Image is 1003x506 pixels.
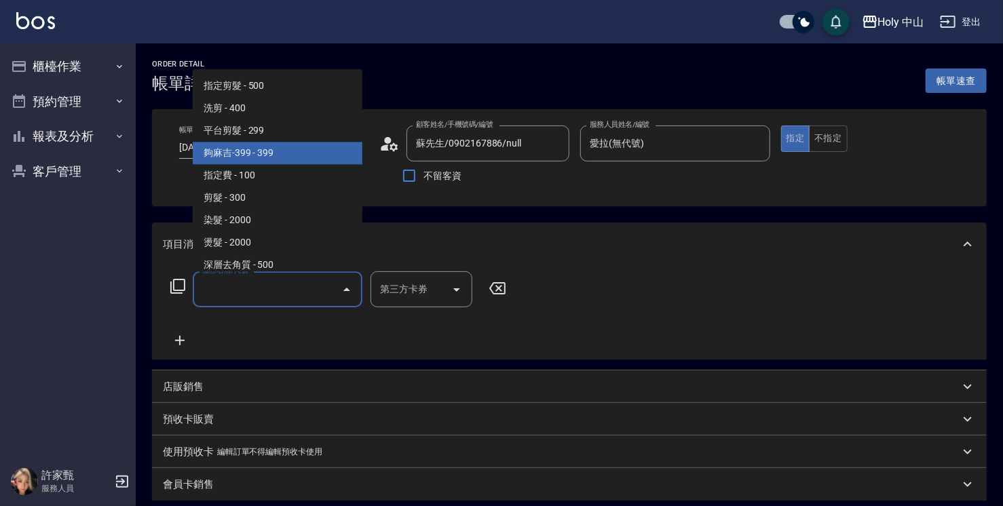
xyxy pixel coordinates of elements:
[163,445,214,459] p: 使用預收卡
[11,468,38,495] img: Person
[193,142,362,164] span: 夠麻吉-399 - 399
[193,97,362,119] span: 洗剪 - 400
[336,279,358,300] button: Close
[16,12,55,29] img: Logo
[163,478,214,492] p: 會員卡銷售
[423,169,461,183] span: 不留客資
[856,8,930,36] button: Holy 中山
[152,468,987,501] div: 會員卡銷售
[152,370,987,403] div: 店販銷售
[193,231,362,254] span: 燙髮 - 2000
[781,125,810,152] button: 指定
[878,14,924,31] div: Holy 中山
[934,9,987,35] button: 登出
[193,187,362,209] span: 剪髮 - 300
[152,403,987,435] div: 預收卡販賣
[193,254,362,276] span: 深層去角質 - 500
[152,74,217,93] h3: 帳單詳細
[5,84,130,119] button: 預約管理
[163,380,204,394] p: 店販銷售
[193,209,362,231] span: 染髮 - 2000
[41,469,111,482] h5: 許家甄
[5,49,130,84] button: 櫃檯作業
[179,125,208,135] label: 帳單日期
[41,482,111,494] p: 服務人員
[590,119,649,130] label: 服務人員姓名/編號
[193,119,362,142] span: 平台剪髮 - 299
[163,237,204,252] p: 項目消費
[926,69,987,94] button: 帳單速查
[446,279,468,300] button: Open
[152,435,987,468] div: 使用預收卡編輯訂單不得編輯預收卡使用
[152,222,987,266] div: 項目消費
[163,412,214,427] p: 預收卡販賣
[179,136,288,159] input: YYYY/MM/DD hh:mm
[5,154,130,189] button: 客戶管理
[193,75,362,97] span: 指定剪髮 - 500
[809,125,847,152] button: 不指定
[193,164,362,187] span: 指定費 - 100
[217,445,322,459] p: 編輯訂單不得編輯預收卡使用
[822,8,850,35] button: save
[152,60,217,69] h2: Order detail
[5,119,130,154] button: 報表及分析
[416,119,493,130] label: 顧客姓名/手機號碼/編號
[152,266,987,359] div: 項目消費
